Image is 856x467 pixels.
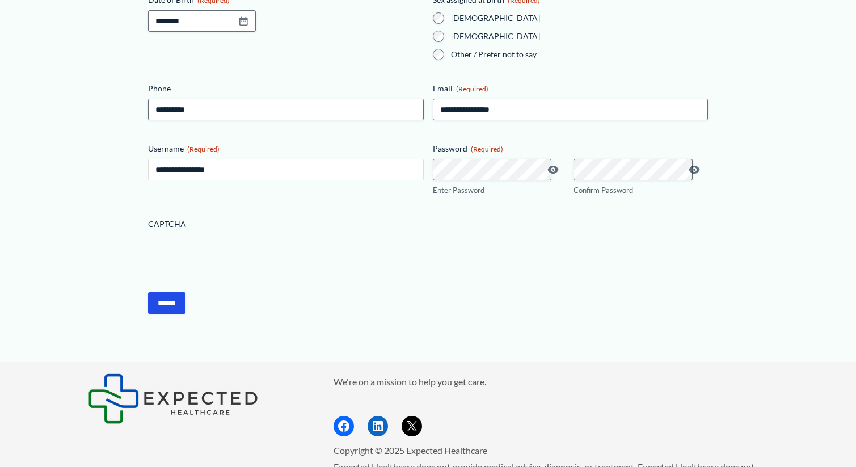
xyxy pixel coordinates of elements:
[433,143,503,154] legend: Password
[148,218,708,230] label: CAPTCHA
[451,12,708,24] label: [DEMOGRAPHIC_DATA]
[451,49,708,60] label: Other / Prefer not to say
[88,373,305,424] aside: Footer Widget 1
[148,83,423,94] label: Phone
[148,143,423,154] label: Username
[334,373,769,436] aside: Footer Widget 2
[334,445,487,456] span: Copyright © 2025 Expected Healthcare
[88,373,258,424] img: Expected Healthcare Logo - side, dark font, small
[688,163,701,176] button: Show Password
[574,185,708,196] label: Confirm Password
[148,234,321,279] iframe: reCAPTCHA
[546,163,560,176] button: Show Password
[471,145,503,153] span: (Required)
[433,185,567,196] label: Enter Password
[334,373,769,390] p: We're on a mission to help you get care.
[187,145,220,153] span: (Required)
[433,83,708,94] label: Email
[456,85,488,93] span: (Required)
[451,31,708,42] label: [DEMOGRAPHIC_DATA]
